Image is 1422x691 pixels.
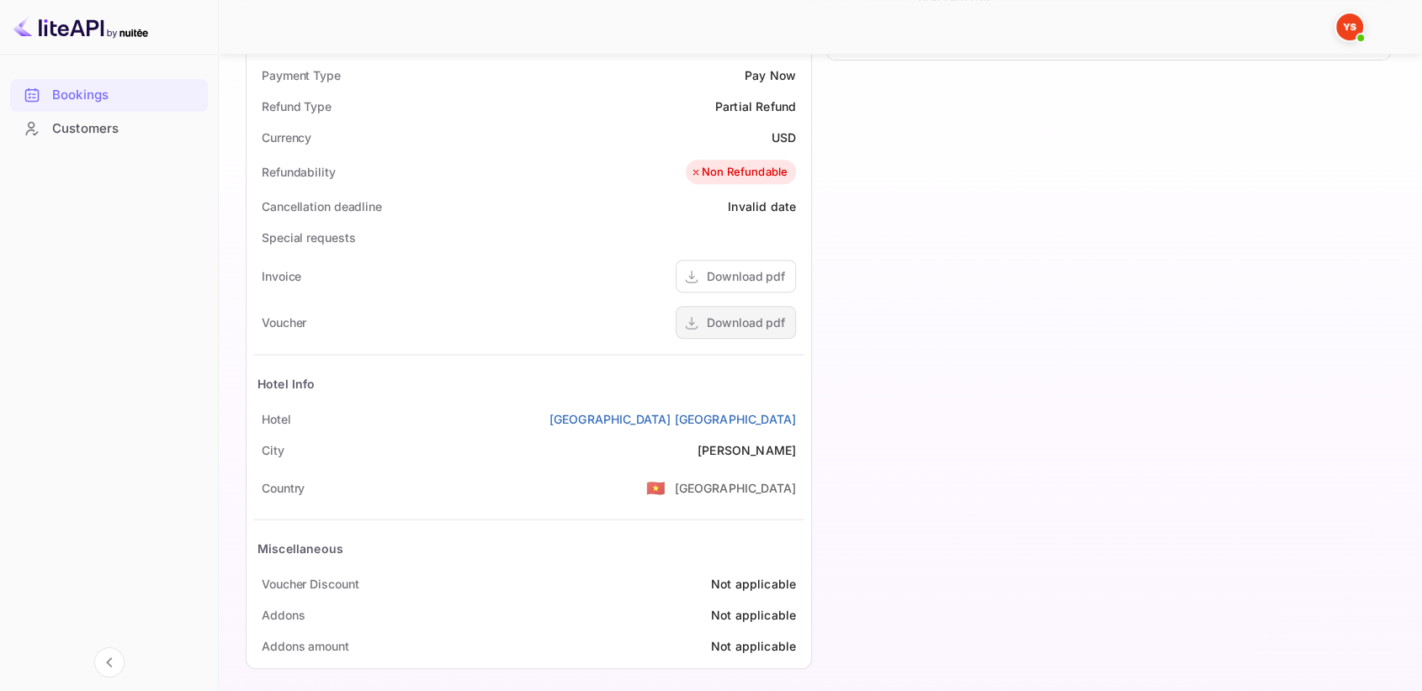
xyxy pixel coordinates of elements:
button: Collapse navigation [94,647,125,678]
div: Hotel Info [257,375,316,393]
div: Non Refundable [690,164,788,181]
div: Not applicable [711,606,796,624]
div: Refundability [262,163,336,181]
div: Addons amount [262,637,349,655]
div: Invoice [262,267,301,285]
div: Bookings [10,79,208,112]
div: Partial Refund [715,98,796,115]
div: Not applicable [711,637,796,655]
a: Bookings [10,79,208,110]
span: United States [646,472,666,503]
div: Addons [262,606,305,624]
div: Voucher Discount [262,575,358,593]
div: Pay Now [745,66,796,84]
div: Cancellation deadline [262,198,382,215]
div: Payment Type [262,66,341,84]
img: Yandex Support [1336,13,1363,40]
div: Customers [52,119,199,139]
div: Bookings [52,86,199,105]
a: [GEOGRAPHIC_DATA] [GEOGRAPHIC_DATA] [549,410,796,428]
div: Voucher [262,314,306,331]
img: LiteAPI logo [13,13,148,40]
div: Download pdf [707,267,785,285]
div: Download pdf [707,314,785,331]
a: Customers [10,113,208,144]
div: City [262,441,284,459]
div: [PERSON_NAME] [698,441,796,459]
div: Special requests [262,229,355,246]
div: Invalid date [728,198,796,215]
div: Customers [10,113,208,145]
div: USD [772,129,796,146]
div: Hotel [262,410,291,428]
div: Currency [262,129,311,146]
div: Country [262,479,305,497]
div: Miscellaneous [257,540,343,557]
div: Refund Type [262,98,332,115]
div: Not applicable [711,575,796,593]
div: [GEOGRAPHIC_DATA] [674,479,796,497]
